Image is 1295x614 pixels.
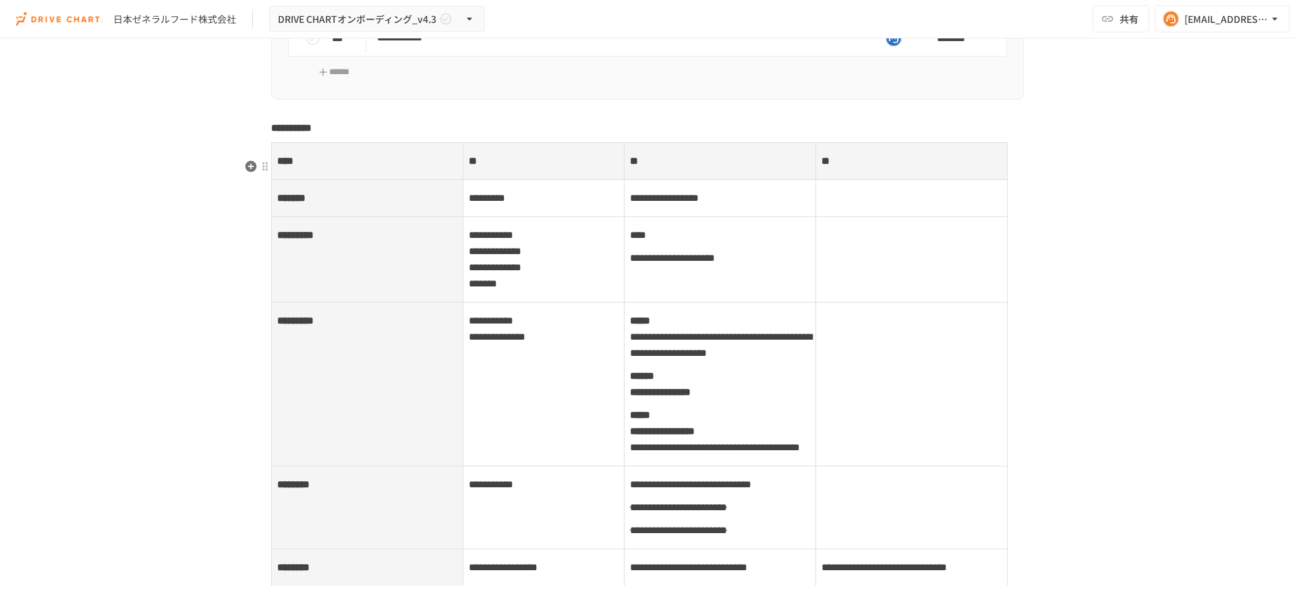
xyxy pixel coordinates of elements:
[1120,11,1139,26] span: 共有
[1184,11,1268,28] div: [EMAIL_ADDRESS][PERSON_NAME][DOMAIN_NAME]
[16,8,103,30] img: i9VDDS9JuLRLX3JIUyK59LcYp6Y9cayLPHs4hOxMB9W
[269,6,485,32] button: DRIVE CHARTオンボーディング_v4.3
[1155,5,1290,32] button: [EMAIL_ADDRESS][PERSON_NAME][DOMAIN_NAME]
[278,11,436,28] span: DRIVE CHARTオンボーディング_v4.3
[113,12,236,26] div: 日本ゼネラルフード株式会社
[299,25,326,52] button: status
[1093,5,1149,32] button: 共有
